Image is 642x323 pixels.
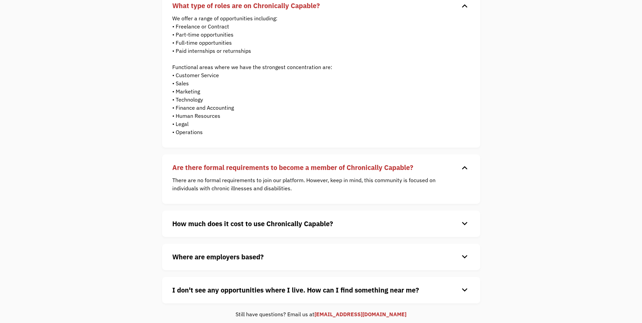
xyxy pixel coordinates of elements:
div: keyboard_arrow_down [459,285,470,295]
strong: Are there formal requirements to become a member of Chronically Capable? [172,163,413,172]
div: keyboard_arrow_down [459,252,470,262]
strong: What type of roles are on Chronically Capable? [172,1,320,10]
div: keyboard_arrow_down [459,219,470,229]
p: There are no formal requirements to join our platform. However, keep in mind, this community is f... [172,176,460,192]
a: [EMAIL_ADDRESS][DOMAIN_NAME] [314,311,406,318]
p: We offer a range of opportunities including: • Freelance or Contract • Part-time opportunities • ... [172,14,460,136]
strong: Where are employers based? [172,252,264,261]
div: Still have questions? Email us at [162,310,480,318]
div: keyboard_arrow_down [459,1,470,11]
strong: How much does it cost to use Chronically Capable? [172,219,333,228]
div: keyboard_arrow_down [459,163,470,173]
strong: I don't see any opportunities where I live. How can I find something near me? [172,285,419,295]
